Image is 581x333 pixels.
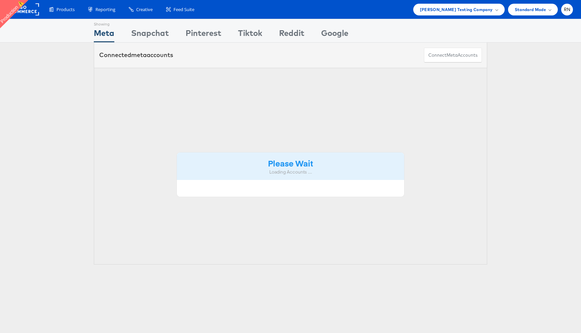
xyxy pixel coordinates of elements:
[94,19,114,27] div: Showing
[95,6,115,13] span: Reporting
[279,27,304,42] div: Reddit
[268,157,313,169] strong: Please Wait
[447,52,458,58] span: meta
[131,51,147,59] span: meta
[420,6,493,13] span: [PERSON_NAME] Testing Company
[173,6,194,13] span: Feed Suite
[321,27,348,42] div: Google
[182,169,399,175] div: Loading Accounts ....
[515,6,546,13] span: Standard Mode
[186,27,221,42] div: Pinterest
[424,48,482,63] button: ConnectmetaAccounts
[56,6,75,13] span: Products
[136,6,153,13] span: Creative
[564,7,571,12] span: RN
[94,27,114,42] div: Meta
[131,27,169,42] div: Snapchat
[238,27,262,42] div: Tiktok
[99,51,173,59] div: Connected accounts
